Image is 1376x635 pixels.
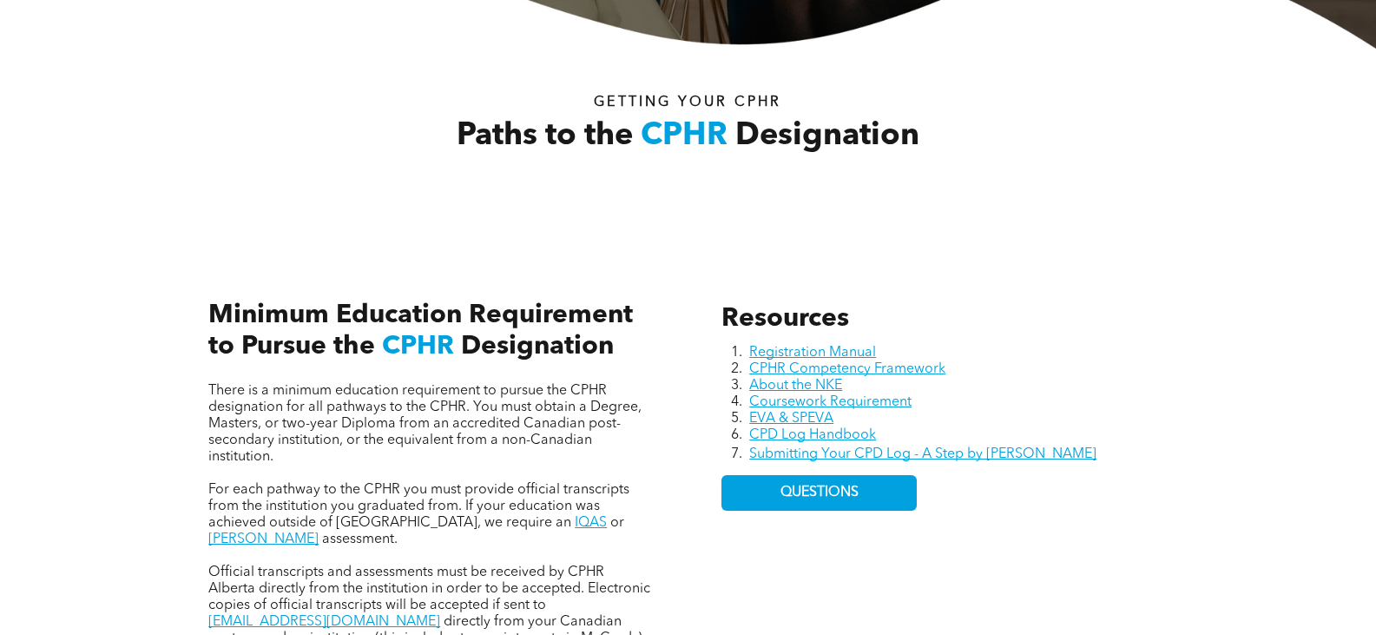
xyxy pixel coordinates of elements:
[208,302,633,360] span: Minimum Education Requirement to Pursue the
[322,532,398,546] span: assessment.
[382,334,454,360] span: CPHR
[749,362,945,376] a: CPHR Competency Framework
[457,121,633,152] span: Paths to the
[575,516,607,530] a: IQAS
[749,428,876,442] a: CPD Log Handbook
[208,532,319,546] a: [PERSON_NAME]
[208,615,440,629] a: [EMAIL_ADDRESS][DOMAIN_NAME]
[780,485,859,501] span: QUESTIONS
[610,516,624,530] span: or
[461,334,614,360] span: Designation
[594,96,781,109] span: Getting your Cphr
[749,412,833,426] a: EVA & SPEVA
[208,566,650,612] span: Official transcripts and assessments must be received by CPHR Alberta directly from the instituti...
[749,346,876,360] a: Registration Manual
[749,447,1096,461] a: Submitting Your CPD Log - A Step by [PERSON_NAME]
[208,384,642,464] span: There is a minimum education requirement to pursue the CPHR designation for all pathways to the C...
[208,483,629,530] span: For each pathway to the CPHR you must provide official transcripts from the institution you gradu...
[749,395,912,409] a: Coursework Requirement
[721,306,849,332] span: Resources
[641,121,728,152] span: CPHR
[735,121,919,152] span: Designation
[721,475,917,511] a: QUESTIONS
[749,379,842,393] a: About the NKE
